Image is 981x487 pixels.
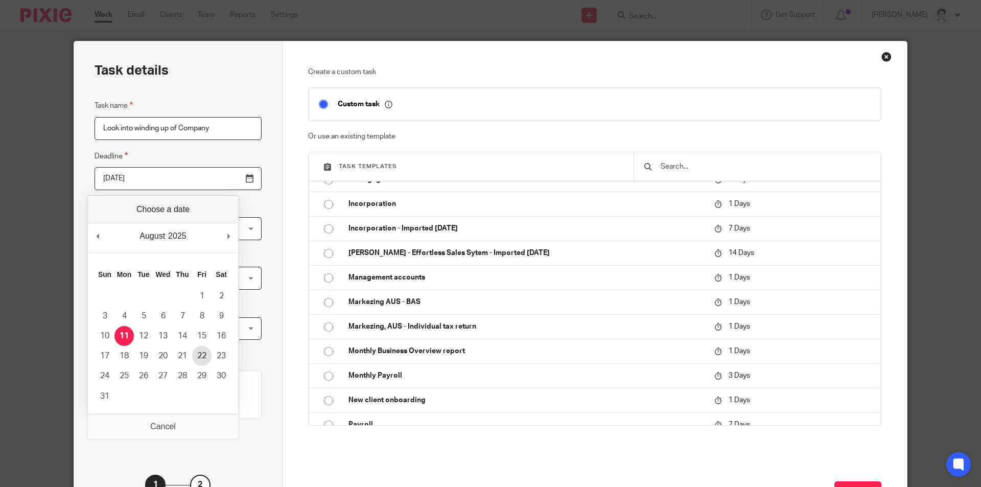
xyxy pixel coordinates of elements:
[348,395,704,405] p: New client onboarding
[729,372,750,379] span: 3 Days
[192,326,212,346] button: 15
[308,131,882,142] p: Or use an existing template
[348,370,704,381] p: Monthly Payroll
[134,346,153,366] button: 19
[92,228,103,244] button: Previous Month
[117,270,131,279] abbr: Monday
[192,366,212,386] button: 29
[197,270,206,279] abbr: Friday
[95,326,114,346] button: 10
[348,272,704,283] p: Management accounts
[114,326,134,346] button: 11
[729,298,750,306] span: 1 Days
[348,248,704,258] p: [PERSON_NAME] - Effortless Sales Sytem - Imported [DATE]
[153,346,173,366] button: 20
[348,420,704,430] p: Payroll
[729,397,750,404] span: 1 Days
[95,62,169,79] h2: Task details
[348,321,704,332] p: Markezing, AUS - Individual tax return
[339,164,397,169] span: Task templates
[348,223,704,234] p: Incorporation - Imported [DATE]
[167,228,188,244] div: 2025
[95,117,262,140] input: Task name
[192,346,212,366] button: 22
[192,306,212,326] button: 8
[95,100,133,111] label: Task name
[212,346,231,366] button: 23
[176,270,189,279] abbr: Thursday
[212,326,231,346] button: 16
[348,199,704,209] p: Incorporation
[134,326,153,346] button: 12
[114,306,134,326] button: 4
[212,306,231,326] button: 9
[153,326,173,346] button: 13
[729,347,750,355] span: 1 Days
[138,228,167,244] div: August
[212,366,231,386] button: 30
[223,228,233,244] button: Next Month
[153,366,173,386] button: 27
[348,297,704,307] p: Markezing AUS - BAS
[134,306,153,326] button: 5
[95,167,262,190] input: Use the arrow keys to pick a date
[173,346,192,366] button: 21
[134,366,153,386] button: 26
[173,326,192,346] button: 14
[729,249,754,257] span: 14 Days
[660,161,871,172] input: Search...
[95,306,114,326] button: 3
[308,67,882,77] p: Create a custom task
[729,421,750,428] span: 7 Days
[98,270,111,279] abbr: Sunday
[155,270,170,279] abbr: Wednesday
[216,270,227,279] abbr: Saturday
[95,150,128,162] label: Deadline
[173,306,192,326] button: 7
[881,52,892,62] div: Close this dialog window
[95,346,114,366] button: 17
[192,286,212,306] button: 1
[729,225,750,232] span: 7 Days
[153,306,173,326] button: 6
[729,200,750,207] span: 1 Days
[212,286,231,306] button: 2
[114,346,134,366] button: 18
[729,274,750,281] span: 1 Days
[95,386,114,406] button: 31
[348,346,704,356] p: Monthly Business Overview report
[173,366,192,386] button: 28
[114,366,134,386] button: 25
[95,366,114,386] button: 24
[729,323,750,330] span: 1 Days
[137,270,150,279] abbr: Tuesday
[338,100,392,109] p: Custom task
